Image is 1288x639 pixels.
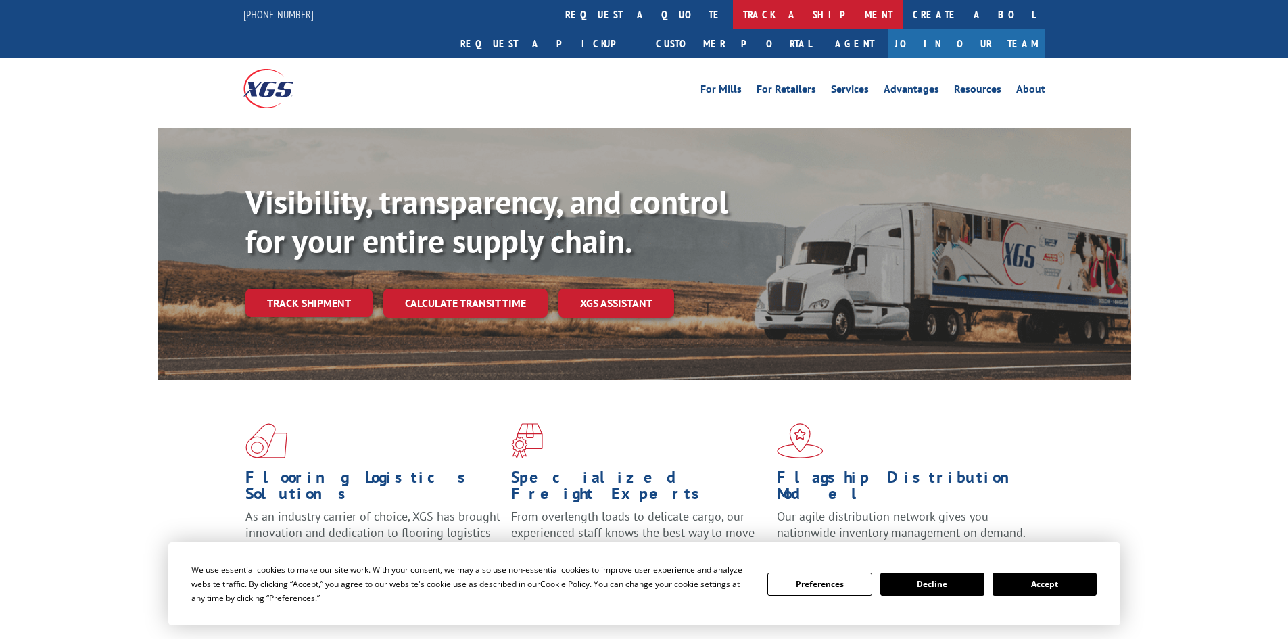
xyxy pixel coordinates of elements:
button: Accept [993,573,1097,596]
span: As an industry carrier of choice, XGS has brought innovation and dedication to flooring logistics... [245,508,500,557]
img: xgs-icon-total-supply-chain-intelligence-red [245,423,287,458]
a: Request a pickup [450,29,646,58]
a: For Retailers [757,84,816,99]
b: Visibility, transparency, and control for your entire supply chain. [245,181,728,262]
a: About [1016,84,1045,99]
div: We use essential cookies to make our site work. With your consent, we may also use non-essential ... [191,563,751,605]
span: Preferences [269,592,315,604]
span: Our agile distribution network gives you nationwide inventory management on demand. [777,508,1026,540]
a: Services [831,84,869,99]
p: From overlength loads to delicate cargo, our experienced staff knows the best way to move your fr... [511,508,767,569]
a: For Mills [700,84,742,99]
button: Decline [880,573,984,596]
img: xgs-icon-focused-on-flooring-red [511,423,543,458]
h1: Flooring Logistics Solutions [245,469,501,508]
a: XGS ASSISTANT [558,289,674,318]
img: xgs-icon-flagship-distribution-model-red [777,423,824,458]
a: Customer Portal [646,29,821,58]
a: Resources [954,84,1001,99]
a: Advantages [884,84,939,99]
a: Calculate transit time [383,289,548,318]
span: Cookie Policy [540,578,590,590]
a: Agent [821,29,888,58]
a: Join Our Team [888,29,1045,58]
div: Cookie Consent Prompt [168,542,1120,625]
h1: Flagship Distribution Model [777,469,1032,508]
a: [PHONE_NUMBER] [243,7,314,21]
a: Track shipment [245,289,373,317]
h1: Specialized Freight Experts [511,469,767,508]
button: Preferences [767,573,872,596]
